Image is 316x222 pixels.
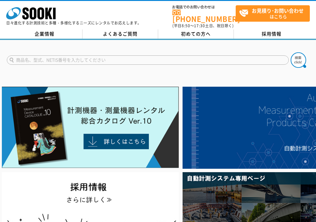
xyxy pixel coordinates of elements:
[291,52,306,68] img: btn_search.png
[82,29,158,39] a: よくあるご質問
[7,55,289,65] input: 商品名、型式、NETIS番号を入力してください
[172,10,236,22] a: [PHONE_NUMBER]
[158,29,234,39] a: 初めての方へ
[2,87,179,168] img: Catalog Ver10
[6,21,141,25] p: 日々進化する計測技術と多種・多様化するニーズにレンタルでお応えします。
[7,29,82,39] a: 企業情報
[172,5,236,9] span: お電話でのお問い合わせは
[172,23,234,28] span: (平日 ～ 土日、祝日除く)
[236,5,310,22] a: お見積り･お問い合わせはこちら
[194,23,205,28] span: 17:30
[181,30,211,37] span: 初めての方へ
[239,6,310,21] span: はこちら
[252,7,304,14] strong: お見積り･お問い合わせ
[182,23,190,28] span: 8:50
[234,29,310,39] a: 採用情報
